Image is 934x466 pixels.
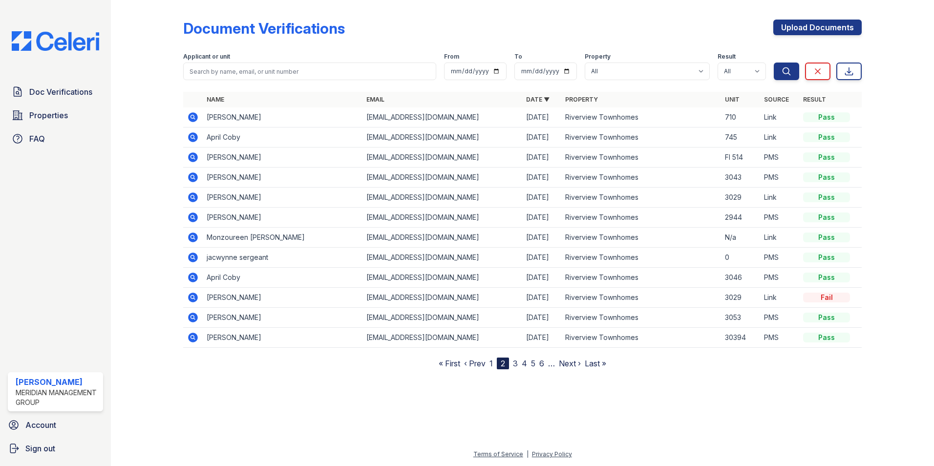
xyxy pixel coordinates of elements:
[803,172,850,182] div: Pass
[522,127,561,148] td: [DATE]
[803,253,850,262] div: Pass
[721,228,760,248] td: N/a
[522,359,527,368] a: 4
[4,31,107,51] img: CE_Logo_Blue-a8612792a0a2168367f1c8372b55b34899dd931a85d93a1a3d3e32e68fde9ad4.png
[444,53,459,61] label: From
[8,129,103,148] a: FAQ
[362,288,522,308] td: [EMAIL_ADDRESS][DOMAIN_NAME]
[362,148,522,168] td: [EMAIL_ADDRESS][DOMAIN_NAME]
[522,107,561,127] td: [DATE]
[561,148,721,168] td: Riverview Townhomes
[439,359,460,368] a: « First
[803,313,850,322] div: Pass
[561,248,721,268] td: Riverview Townhomes
[760,228,799,248] td: Link
[725,96,740,103] a: Unit
[585,359,606,368] a: Last »
[773,20,862,35] a: Upload Documents
[183,53,230,61] label: Applicant or unit
[362,188,522,208] td: [EMAIL_ADDRESS][DOMAIN_NAME]
[8,82,103,102] a: Doc Verifications
[721,328,760,348] td: 30394
[362,127,522,148] td: [EMAIL_ADDRESS][DOMAIN_NAME]
[559,359,581,368] a: Next ›
[803,96,826,103] a: Result
[760,208,799,228] td: PMS
[561,268,721,288] td: Riverview Townhomes
[513,359,518,368] a: 3
[539,359,544,368] a: 6
[522,308,561,328] td: [DATE]
[803,293,850,302] div: Fail
[532,450,572,458] a: Privacy Policy
[760,188,799,208] td: Link
[760,268,799,288] td: PMS
[760,107,799,127] td: Link
[203,228,362,248] td: Monzoureen [PERSON_NAME]
[803,192,850,202] div: Pass
[561,328,721,348] td: Riverview Townhomes
[760,248,799,268] td: PMS
[721,127,760,148] td: 745
[585,53,611,61] label: Property
[203,188,362,208] td: [PERSON_NAME]
[803,112,850,122] div: Pass
[721,188,760,208] td: 3029
[362,268,522,288] td: [EMAIL_ADDRESS][DOMAIN_NAME]
[548,358,555,369] span: …
[362,168,522,188] td: [EMAIL_ADDRESS][DOMAIN_NAME]
[25,419,56,431] span: Account
[721,268,760,288] td: 3046
[561,288,721,308] td: Riverview Townhomes
[522,228,561,248] td: [DATE]
[561,168,721,188] td: Riverview Townhomes
[522,148,561,168] td: [DATE]
[362,308,522,328] td: [EMAIL_ADDRESS][DOMAIN_NAME]
[561,188,721,208] td: Riverview Townhomes
[803,273,850,282] div: Pass
[362,107,522,127] td: [EMAIL_ADDRESS][DOMAIN_NAME]
[203,107,362,127] td: [PERSON_NAME]
[721,248,760,268] td: 0
[561,228,721,248] td: Riverview Townhomes
[8,106,103,125] a: Properties
[362,328,522,348] td: [EMAIL_ADDRESS][DOMAIN_NAME]
[203,328,362,348] td: [PERSON_NAME]
[721,107,760,127] td: 710
[203,308,362,328] td: [PERSON_NAME]
[203,208,362,228] td: [PERSON_NAME]
[531,359,535,368] a: 5
[29,133,45,145] span: FAQ
[25,443,55,454] span: Sign out
[561,107,721,127] td: Riverview Townhomes
[203,148,362,168] td: [PERSON_NAME]
[760,328,799,348] td: PMS
[473,450,523,458] a: Terms of Service
[721,308,760,328] td: 3053
[721,288,760,308] td: 3029
[522,288,561,308] td: [DATE]
[183,20,345,37] div: Document Verifications
[29,86,92,98] span: Doc Verifications
[522,208,561,228] td: [DATE]
[561,208,721,228] td: Riverview Townhomes
[561,127,721,148] td: Riverview Townhomes
[522,268,561,288] td: [DATE]
[366,96,384,103] a: Email
[362,248,522,268] td: [EMAIL_ADDRESS][DOMAIN_NAME]
[362,208,522,228] td: [EMAIL_ADDRESS][DOMAIN_NAME]
[522,248,561,268] td: [DATE]
[203,288,362,308] td: [PERSON_NAME]
[527,450,529,458] div: |
[803,233,850,242] div: Pass
[203,248,362,268] td: jacwynne sergeant
[497,358,509,369] div: 2
[760,127,799,148] td: Link
[16,388,99,407] div: Meridian Management Group
[4,415,107,435] a: Account
[803,212,850,222] div: Pass
[760,168,799,188] td: PMS
[4,439,107,458] a: Sign out
[721,148,760,168] td: Fl 514
[718,53,736,61] label: Result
